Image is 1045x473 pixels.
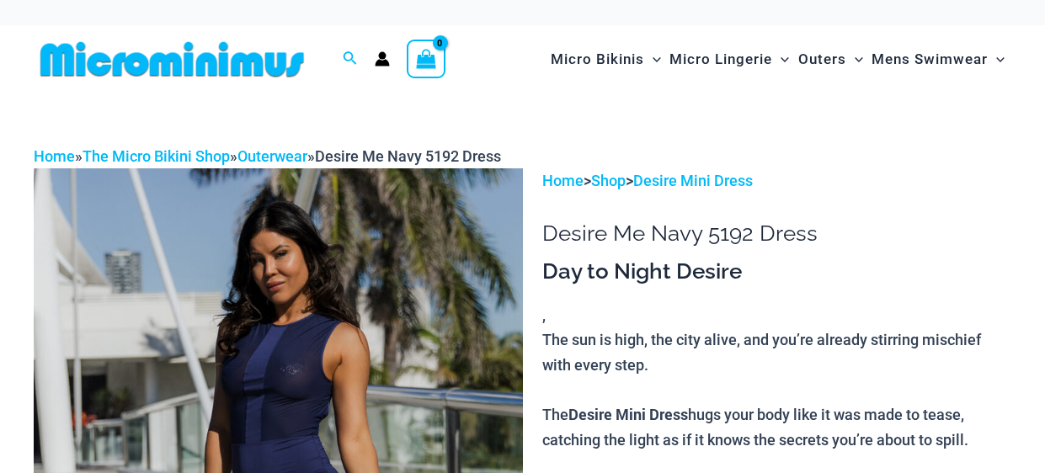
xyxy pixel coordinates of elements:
a: View Shopping Cart, empty [407,40,445,78]
img: MM SHOP LOGO FLAT [34,40,311,78]
h1: Desire Me Navy 5192 Dress [542,221,1011,247]
span: Menu Toggle [988,38,1005,81]
a: Micro LingerieMenu ToggleMenu Toggle [665,34,793,85]
a: Shop [591,172,626,189]
span: Menu Toggle [846,38,863,81]
span: » » » [34,147,501,165]
span: Micro Lingerie [669,38,772,81]
nav: Site Navigation [544,31,1011,88]
span: Desire Me Navy 5192 Dress [315,147,501,165]
a: Home [34,147,75,165]
b: Desire Mini Dress [568,404,688,424]
span: Micro Bikinis [551,38,644,81]
span: Menu Toggle [772,38,789,81]
a: Account icon link [375,51,390,66]
span: Menu Toggle [644,38,661,81]
p: > > [542,168,1011,194]
a: Micro BikinisMenu ToggleMenu Toggle [546,34,665,85]
a: Mens SwimwearMenu ToggleMenu Toggle [867,34,1009,85]
a: Home [542,172,584,189]
a: Desire Mini Dress [633,172,753,189]
span: Mens Swimwear [872,38,988,81]
a: Search icon link [343,49,358,70]
a: OutersMenu ToggleMenu Toggle [794,34,867,85]
a: Outerwear [237,147,307,165]
a: The Micro Bikini Shop [83,147,230,165]
h3: Day to Night Desire [542,258,1011,286]
span: Outers [798,38,846,81]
